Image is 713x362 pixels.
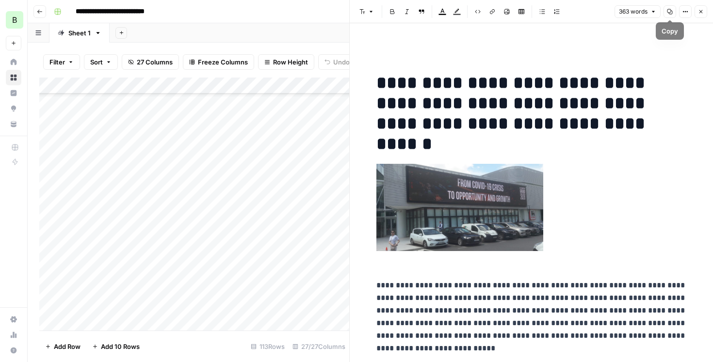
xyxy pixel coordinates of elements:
[6,54,21,70] a: Home
[258,54,314,70] button: Row Height
[86,339,146,354] button: Add 10 Rows
[6,312,21,327] a: Settings
[84,54,118,70] button: Sort
[90,57,103,67] span: Sort
[6,343,21,358] button: Help + Support
[183,54,254,70] button: Freeze Columns
[289,339,349,354] div: 27/27 Columns
[615,5,661,18] button: 363 words
[273,57,308,67] span: Row Height
[49,57,65,67] span: Filter
[198,57,248,67] span: Freeze Columns
[137,57,173,67] span: 27 Columns
[619,7,648,16] span: 363 words
[12,14,17,26] span: B
[333,57,350,67] span: Undo
[43,54,80,70] button: Filter
[101,342,140,351] span: Add 10 Rows
[49,23,110,43] a: Sheet 1
[6,70,21,85] a: Browse
[6,101,21,116] a: Opportunities
[54,342,81,351] span: Add Row
[39,339,86,354] button: Add Row
[318,54,356,70] button: Undo
[6,8,21,32] button: Workspace: Blindspot
[6,85,21,101] a: Insights
[122,54,179,70] button: 27 Columns
[6,116,21,132] a: Your Data
[68,28,91,38] div: Sheet 1
[247,339,289,354] div: 113 Rows
[376,164,543,252] img: Main-4-min.jpg
[6,327,21,343] a: Usage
